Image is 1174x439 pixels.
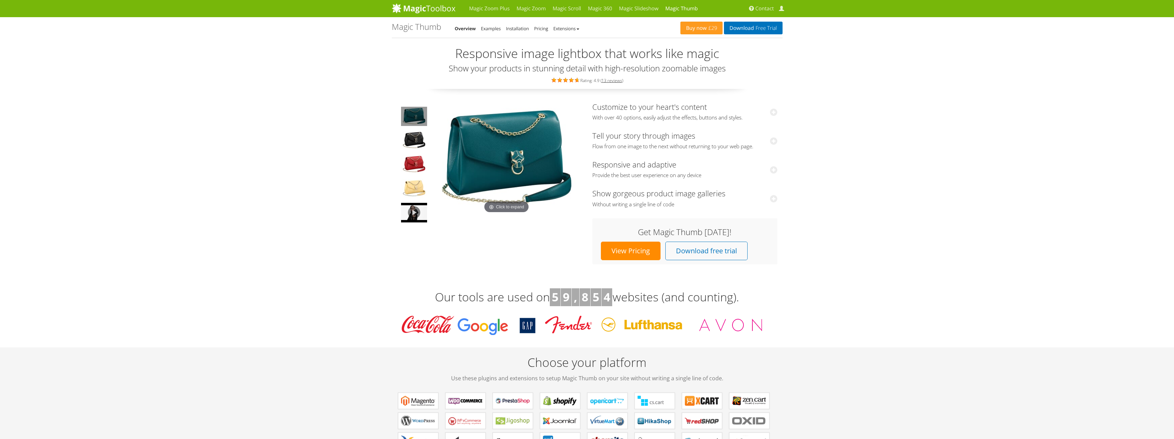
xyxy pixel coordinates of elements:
span: £29 [707,25,717,31]
b: Magic Thumb for OpenCart [590,396,625,406]
a: Magic Thumb for OpenCart [587,393,628,409]
span: Contact [755,5,774,12]
b: Magic Thumb for redSHOP [685,416,719,426]
a: Magic Thumb for Magento [398,393,438,409]
h1: Magic Thumb [392,22,441,31]
b: Magic Thumb for X-Cart [685,396,719,406]
a: Magic Thumb for WP e-Commerce [445,413,486,429]
b: Magic Thumb for Zen Cart [732,396,766,406]
a: You can use your keyboard to navigate on a desktop and familiar swipe gestures on a touch enabled... [400,178,428,199]
a: View Pricing [601,242,661,260]
h3: Show your products in stunning detail with high-resolution zoomable images [392,64,783,73]
b: Magic Thumb for VirtueMart [590,416,625,426]
a: Magic Thumb for PrestaShop [493,393,533,409]
b: Magic Thumb for Shopify [543,396,577,406]
b: Magic Thumb for Joomla [543,416,577,426]
img: JavaScript Lightbox - Magic Thumb Demo image - Cartier Leather Bag 3 [401,155,427,174]
a: Show gorgeous product image galleriesWithout writing a single line of code [592,188,777,208]
span: Flow from one image to the next without returning to your web page. [592,143,777,150]
b: 5 [593,289,599,305]
a: Magic Thumb for VirtueMart [587,413,628,429]
span: Provide the best user experience on any device [592,172,777,179]
a: Examples [481,25,501,32]
span: Free Trial [754,25,777,31]
a: DownloadFree Trial [724,22,782,34]
span: Use these plugins and extensions to setup Magic Thumb on your site without writing a single line ... [392,374,783,382]
b: Magic Thumb for PrestaShop [496,396,530,406]
a: Magic Thumb for Jigoshop [493,413,533,429]
a: Include videos too! Magic Thumb comes with out-of-the-box support for YouTube, Vimeo and self-hos... [400,202,428,223]
div: Rating: 4.9 ( ) [392,76,783,84]
b: Magic Thumb for Magento [401,396,435,406]
a: Magic Thumb for Shopify [540,393,580,409]
span: With over 40 options, easily adjust the effects, buttons and styles. [592,114,777,121]
b: Magic Thumb for WordPress [401,416,435,426]
a: Click to expand [431,103,582,215]
img: Magic Thumb demo - Cartier bag 2 [401,131,427,150]
a: Magic Thumb for X-Cart [682,393,722,409]
a: Showcase your product images in this sleek javascript lightbox [400,106,428,127]
b: Magic Thumb for WooCommerce [448,396,483,406]
a: Magic Thumb for Joomla [540,413,580,429]
b: 9 [563,289,569,305]
h3: Get Magic Thumb [DATE]! [599,228,771,236]
b: 8 [582,289,588,305]
b: Magic Thumb for CS-Cart [638,396,672,406]
a: Download free trial [665,242,748,260]
a: Magic Thumb is completely responsive, resize your browser window to see it in action [400,154,428,175]
a: Extensions [553,25,579,32]
img: JavaScript Lightbox - Magic Thumb Demo image - Cartier Leather Bag 4 [401,179,427,198]
h3: Our tools are used on websites (and counting). [387,288,788,306]
span: Without writing a single line of code [592,201,777,208]
b: Magic Thumb for OXID [732,416,766,426]
img: default.jpg [401,203,427,222]
img: Magic Toolbox Customers [397,313,777,337]
b: , [574,289,577,305]
a: Magic Thumb for WordPress [398,413,438,429]
img: Youtube thumbnail Magic Thumb [431,103,582,215]
h2: Choose your platform [392,354,783,382]
a: Magic Thumb for Zen Cart [729,393,770,409]
a: Magic Thumb for OXID [729,413,770,429]
a: Magic Thumb for CS-Cart [634,393,675,409]
a: Overview [455,25,476,32]
b: 4 [604,289,610,305]
img: MagicToolbox.com - Image tools for your website [392,3,456,13]
a: Customize to your heart's contentWith over 40 options, easily adjust the effects, buttons and sty... [592,102,777,121]
b: 5 [552,289,558,305]
a: Magic Thumb for HikaShop [634,413,675,429]
b: Magic Thumb for Jigoshop [496,416,530,426]
a: Responsive and adaptiveProvide the best user experience on any device [592,159,777,179]
h2: Responsive image lightbox that works like magic [392,47,783,60]
a: Pricing [534,25,548,32]
a: Installation [506,25,529,32]
a: Tell your story through imagesFlow from one image to the next without returning to your web page. [592,130,777,150]
a: Buy now£29 [680,22,723,34]
a: Magic Thumb for WooCommerce [445,393,486,409]
a: 13 reviews [602,78,622,83]
b: Magic Thumb for WP e-Commerce [448,416,483,426]
b: Magic Thumb for HikaShop [638,416,672,426]
img: JavaScript Lightbox - Magic Thumb Demo image - Cartier Leather Bag 1 [401,107,427,126]
a: Magic Thumb for redSHOP [682,413,722,429]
